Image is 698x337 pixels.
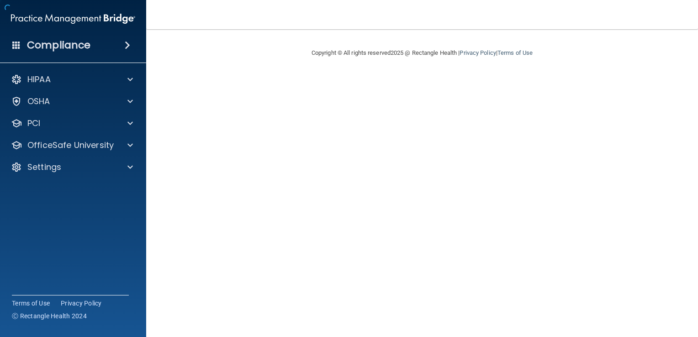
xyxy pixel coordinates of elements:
div: Copyright © All rights reserved 2025 @ Rectangle Health | | [255,38,589,68]
p: OSHA [27,96,50,107]
a: Privacy Policy [61,299,102,308]
p: Settings [27,162,61,173]
p: PCI [27,118,40,129]
a: OfficeSafe University [11,140,133,151]
a: Privacy Policy [460,49,496,56]
h4: Compliance [27,39,90,52]
p: OfficeSafe University [27,140,114,151]
span: Ⓒ Rectangle Health 2024 [12,311,87,321]
img: PMB logo [11,10,135,28]
a: Terms of Use [497,49,533,56]
a: PCI [11,118,133,129]
p: HIPAA [27,74,51,85]
a: OSHA [11,96,133,107]
a: Terms of Use [12,299,50,308]
a: Settings [11,162,133,173]
a: HIPAA [11,74,133,85]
